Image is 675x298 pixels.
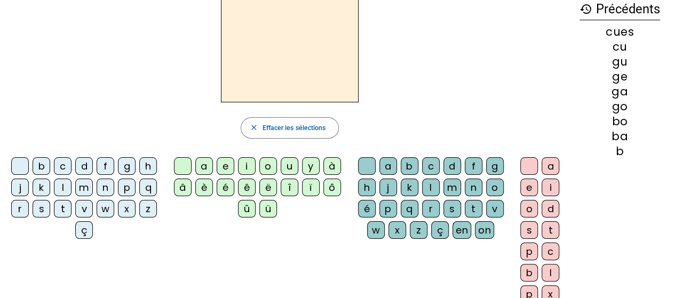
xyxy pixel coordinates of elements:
[465,179,482,196] div: n
[520,179,538,196] div: e
[174,179,192,196] div: â
[422,157,440,175] div: c
[54,179,72,196] div: l
[118,179,136,196] div: p
[475,221,494,239] div: on
[579,56,660,67] div: gu
[75,200,93,218] div: v
[54,200,72,218] div: t
[486,200,504,218] div: v
[75,221,93,239] div: ç
[11,179,29,196] div: j
[452,221,471,239] div: en
[520,243,538,260] div: p
[250,124,258,132] mat-icon: close
[259,157,277,175] div: o
[75,179,93,196] div: m
[431,221,449,239] div: ç
[579,131,660,142] div: ba
[33,200,50,218] div: s
[302,179,320,196] div: ï
[139,157,157,175] div: h
[323,157,341,175] div: à
[54,157,72,175] div: c
[542,179,559,196] div: i
[33,157,50,175] div: b
[422,200,440,218] div: r
[118,157,136,175] div: g
[379,179,397,196] div: j
[486,157,504,175] div: g
[139,179,157,196] div: q
[259,179,277,196] div: ë
[542,221,559,239] div: t
[367,221,385,239] div: w
[388,221,406,239] div: x
[118,200,136,218] div: x
[97,179,114,196] div: n
[238,157,256,175] div: i
[302,157,320,175] div: y
[97,200,114,218] div: w
[410,221,427,239] div: z
[579,116,660,127] div: bo
[401,157,418,175] div: b
[358,200,376,218] div: é
[443,179,461,196] div: m
[379,157,397,175] div: a
[542,264,559,281] div: l
[217,157,234,175] div: e
[542,157,559,175] div: a
[195,179,213,196] div: è
[520,264,538,281] div: b
[579,41,660,52] div: cu
[465,200,482,218] div: t
[281,179,298,196] div: î
[401,200,418,218] div: q
[75,157,93,175] div: d
[281,157,298,175] div: u
[11,200,29,218] div: r
[323,179,341,196] div: ô
[443,157,461,175] div: d
[97,157,114,175] div: f
[139,200,157,218] div: z
[579,26,660,37] div: cues
[259,200,277,218] div: ü
[520,221,538,239] div: s
[443,200,461,218] div: s
[217,179,234,196] div: é
[262,123,325,134] span: Effacer les sélections
[422,179,440,196] div: l
[358,179,376,196] div: h
[401,179,418,196] div: k
[579,101,660,112] div: go
[579,146,660,157] div: b
[542,200,559,218] div: d
[465,157,482,175] div: f
[486,179,504,196] div: o
[579,71,660,82] div: ge
[379,200,397,218] div: p
[520,200,538,218] div: o
[238,200,256,218] div: û
[579,3,592,15] mat-icon: history
[542,243,559,260] div: c
[241,117,339,139] button: Effacer les sélections
[195,157,213,175] div: a
[579,86,660,97] div: ga
[33,179,50,196] div: k
[238,179,256,196] div: ê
